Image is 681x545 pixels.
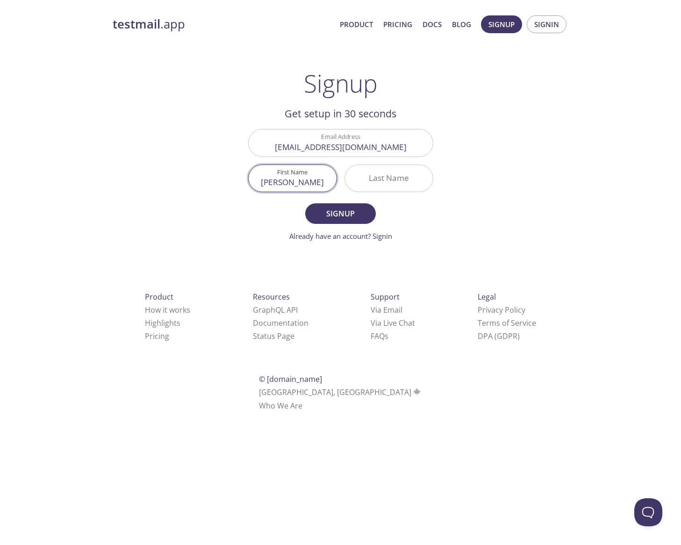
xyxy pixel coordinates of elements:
[248,106,433,122] h2: Get setup in 30 seconds
[478,292,496,302] span: Legal
[305,203,375,224] button: Signup
[478,305,525,315] a: Privacy Policy
[253,318,308,328] a: Documentation
[371,331,388,341] a: FAQ
[634,498,662,526] iframe: Help Scout Beacon - Open
[259,401,302,411] a: Who We Are
[371,292,400,302] span: Support
[534,18,559,30] span: Signin
[253,305,298,315] a: GraphQL API
[259,387,422,397] span: [GEOGRAPHIC_DATA], [GEOGRAPHIC_DATA]
[488,18,515,30] span: Signup
[145,292,173,302] span: Product
[253,331,294,341] a: Status Page
[478,331,520,341] a: DPA (GDPR)
[304,69,378,97] h1: Signup
[113,16,332,32] a: testmail.app
[113,16,160,32] strong: testmail
[315,207,365,220] span: Signup
[371,318,415,328] a: Via Live Chat
[289,231,392,241] a: Already have an account? Signin
[481,15,522,33] button: Signup
[253,292,290,302] span: Resources
[259,374,322,384] span: © [DOMAIN_NAME]
[478,318,536,328] a: Terms of Service
[340,18,373,30] a: Product
[145,331,169,341] a: Pricing
[145,305,190,315] a: How it works
[385,331,388,341] span: s
[383,18,412,30] a: Pricing
[423,18,442,30] a: Docs
[527,15,566,33] button: Signin
[371,305,402,315] a: Via Email
[452,18,471,30] a: Blog
[145,318,180,328] a: Highlights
